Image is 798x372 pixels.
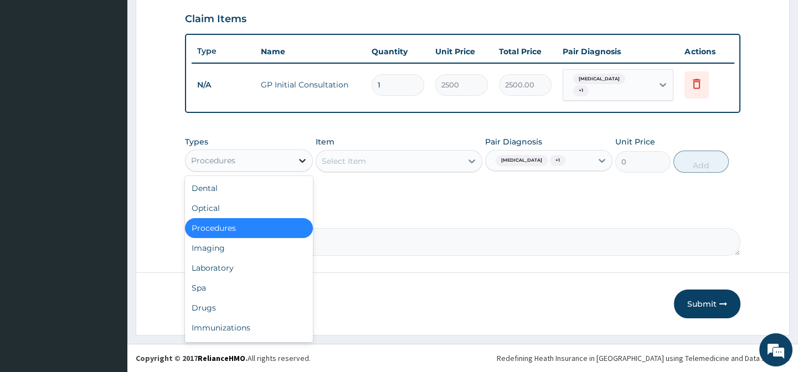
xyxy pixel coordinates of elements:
[557,40,679,63] th: Pair Diagnosis
[493,40,557,63] th: Total Price
[58,62,186,76] div: Chat with us now
[673,151,729,173] button: Add
[615,136,655,147] label: Unit Price
[6,251,211,290] textarea: Type your message and hit 'Enter'
[185,137,208,147] label: Types
[674,290,740,318] button: Submit
[185,338,312,358] div: Others
[185,278,312,298] div: Spa
[430,40,493,63] th: Unit Price
[316,136,334,147] label: Item
[185,13,246,25] h3: Claim Items
[185,213,740,222] label: Comment
[20,55,45,83] img: d_794563401_company_1708531726252_794563401
[64,114,153,226] span: We're online!
[185,238,312,258] div: Imaging
[185,198,312,218] div: Optical
[496,155,548,166] span: [MEDICAL_DATA]
[127,344,798,372] footer: All rights reserved.
[679,40,734,63] th: Actions
[185,218,312,238] div: Procedures
[255,74,366,96] td: GP Initial Consultation
[485,136,542,147] label: Pair Diagnosis
[185,318,312,338] div: Immunizations
[182,6,208,32] div: Minimize live chat window
[255,40,366,63] th: Name
[322,156,366,167] div: Select Item
[136,353,248,363] strong: Copyright © 2017 .
[573,74,625,85] span: [MEDICAL_DATA]
[192,75,255,95] td: N/A
[185,298,312,318] div: Drugs
[198,353,245,363] a: RelianceHMO
[185,258,312,278] div: Laboratory
[185,178,312,198] div: Dental
[497,353,790,364] div: Redefining Heath Insurance in [GEOGRAPHIC_DATA] using Telemedicine and Data Science!
[192,41,255,61] th: Type
[573,85,589,96] span: + 1
[550,155,565,166] span: + 1
[366,40,430,63] th: Quantity
[191,155,235,166] div: Procedures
